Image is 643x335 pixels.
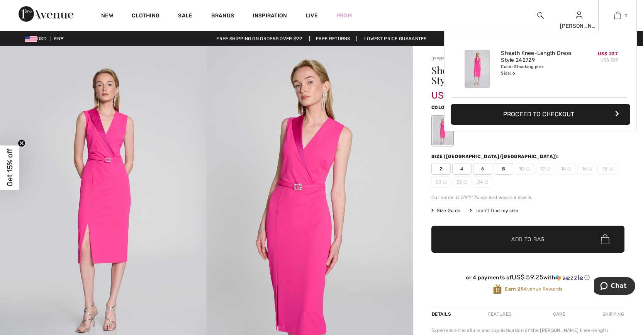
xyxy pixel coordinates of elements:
[598,163,618,175] span: 18
[505,286,562,292] span: Avenue Rewards
[625,12,627,19] span: 1
[431,307,453,321] div: Details
[431,105,450,110] span: Color:
[546,167,550,171] img: ring-m.svg
[431,82,468,101] span: US$ 237
[178,12,192,20] a: Sale
[601,307,624,321] div: Shipping
[451,104,630,125] button: Proceed to Checkout
[431,194,624,201] div: Our model is 5'9"/175 cm and wears a size 6.
[493,284,502,294] img: Avenue Rewards
[512,273,543,281] span: US$ 59.25
[546,307,572,321] div: Care
[358,36,433,41] a: Lowest Price Guarantee
[452,163,472,175] span: 4
[431,176,451,188] span: 20
[505,286,524,292] strong: Earn 25
[515,163,534,175] span: 10
[536,163,555,175] span: 12
[25,36,49,41] span: USD
[601,234,609,244] img: Bag.svg
[431,56,470,61] a: [PERSON_NAME]
[473,176,492,188] span: 24
[576,11,582,20] img: My Info
[614,11,621,20] img: My Bag
[431,274,624,284] div: or 4 payments ofUS$ 59.25withSezzle Click to learn more about Sezzle
[132,12,159,20] a: Clothing
[101,12,113,20] a: New
[253,12,287,20] span: Inspiration
[470,207,518,214] div: I can't find my size
[309,36,357,41] a: Free Returns
[431,163,451,175] span: 2
[19,6,73,22] img: 1ère Avenue
[594,277,635,296] iframe: Opens a widget where you can chat to one of our agents
[431,274,624,281] div: or 4 payments of with
[494,163,513,175] span: 8
[577,163,597,175] span: 16
[511,235,545,243] span: Add to Bag
[431,65,592,85] h1: Sheath Knee-length Dress Style 242729
[501,64,577,76] div: Color: Shocking pink Size: 6
[501,50,577,64] a: Sheath Knee-Length Dress Style 242729
[443,180,447,184] img: ring-m.svg
[560,22,598,30] div: [PERSON_NAME]
[482,307,518,321] div: Features
[336,12,352,20] a: Prom
[463,180,467,184] img: ring-m.svg
[526,167,530,171] img: ring-m.svg
[431,226,624,253] button: Add to Bag
[601,58,618,63] s: US$ 339
[433,116,453,145] div: Shocking pink
[598,51,618,56] span: US$ 237
[452,176,472,188] span: 22
[537,11,544,20] img: search the website
[431,153,560,160] div: Size ([GEOGRAPHIC_DATA]/[GEOGRAPHIC_DATA]):
[54,36,64,41] span: EN
[576,12,582,19] a: Sign In
[431,207,460,214] span: Size Guide
[556,163,576,175] span: 14
[25,36,37,42] img: US Dollar
[5,149,14,187] span: Get 15% off
[465,50,490,88] img: Sheath Knee-Length Dress Style 242729
[555,274,583,281] img: Sezzle
[567,167,571,171] img: ring-m.svg
[473,163,492,175] span: 6
[599,11,636,20] a: 1
[211,12,234,20] a: Brands
[210,36,308,41] a: Free shipping on orders over $99
[588,167,592,171] img: ring-m.svg
[18,139,25,147] button: Close teaser
[609,167,613,171] img: ring-m.svg
[306,12,318,20] a: Live
[484,180,488,184] img: ring-m.svg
